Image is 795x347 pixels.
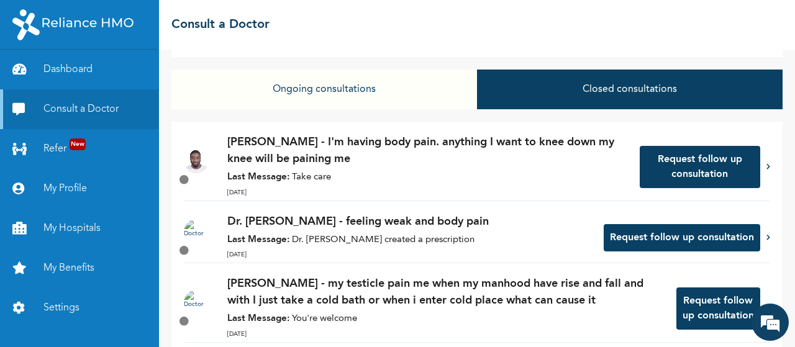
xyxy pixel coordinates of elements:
button: Ongoing consultations [171,70,477,109]
p: Dr. [PERSON_NAME] - feeling weak and body pain [227,214,591,230]
strong: Last Message: [227,314,289,323]
img: d_794563401_company_1708531726252_794563401 [23,62,50,93]
div: Minimize live chat window [204,6,234,36]
p: Take care [227,171,627,185]
span: Conversation [6,307,122,315]
p: You're welcome [227,312,664,327]
p: [PERSON_NAME] - I'm having body pain. anything I want to knee down my knee will be paining me [227,134,627,168]
div: FAQs [122,285,237,323]
h2: Consult a Doctor [171,16,270,34]
textarea: Type your message and hit 'Enter' [6,241,237,285]
p: [DATE] [227,330,664,339]
button: Closed consultations [477,70,783,109]
p: [DATE] [227,188,627,197]
span: New [70,138,86,150]
button: Request follow up consultation [604,224,760,251]
strong: Last Message: [227,235,289,245]
img: Doctor [184,290,209,315]
button: Request follow up consultation [676,287,760,330]
p: [PERSON_NAME] - my testicle pain me when my manhood have rise and fall and with I just take a col... [227,276,664,309]
div: Chat with us now [65,70,209,86]
img: Doctor [184,148,209,173]
p: Dr. [PERSON_NAME] created a prescription [227,233,591,248]
img: Doctor [184,219,209,244]
strong: Last Message: [227,173,289,182]
p: [DATE] [227,250,591,259]
img: RelianceHMO's Logo [12,9,134,40]
button: Request follow up consultation [640,146,760,188]
span: We're online! [72,107,171,233]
